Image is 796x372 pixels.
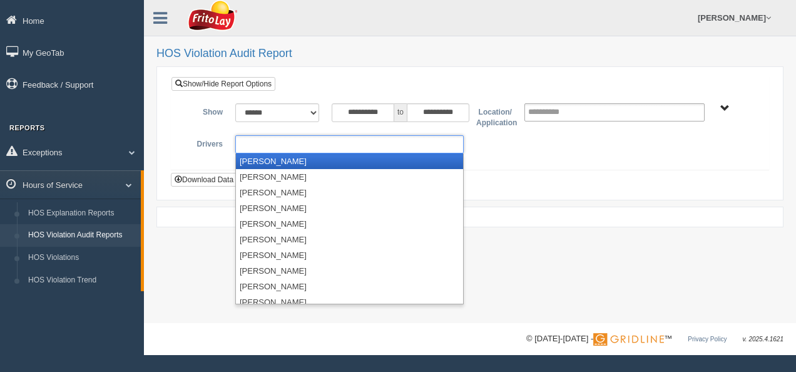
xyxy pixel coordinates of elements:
li: [PERSON_NAME] [236,279,463,294]
button: Download Data [171,173,237,187]
label: Show [181,103,229,118]
a: HOS Explanation Reports [23,202,141,225]
a: HOS Violations [23,247,141,269]
li: [PERSON_NAME] [236,294,463,310]
label: Drivers [181,135,229,150]
div: © [DATE]-[DATE] - ™ [526,333,783,346]
li: [PERSON_NAME] [236,232,463,247]
span: v. 2025.4.1621 [743,336,783,343]
li: [PERSON_NAME] [236,185,463,200]
label: Location/ Application [470,103,518,129]
img: Gridline [593,333,664,346]
h2: HOS Violation Audit Report [156,48,783,60]
li: [PERSON_NAME] [236,263,463,279]
li: [PERSON_NAME] [236,247,463,263]
li: [PERSON_NAME] [236,169,463,185]
a: Show/Hide Report Options [171,77,275,91]
span: to [394,103,407,122]
li: [PERSON_NAME] [236,200,463,216]
a: Privacy Policy [688,336,727,343]
a: HOS Violation Audit Reports [23,224,141,247]
li: [PERSON_NAME] [236,153,463,169]
li: [PERSON_NAME] [236,216,463,232]
a: HOS Violation Trend [23,269,141,292]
